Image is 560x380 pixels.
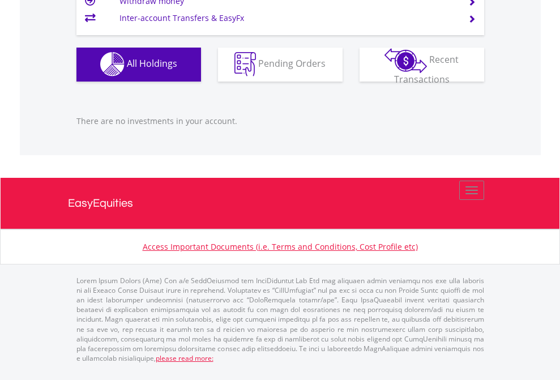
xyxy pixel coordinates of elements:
img: holdings-wht.png [100,52,125,76]
a: Access Important Documents (i.e. Terms and Conditions, Cost Profile etc) [143,241,418,252]
img: transactions-zar-wht.png [384,48,427,73]
button: All Holdings [76,48,201,82]
p: There are no investments in your account. [76,116,484,127]
span: All Holdings [127,57,177,70]
img: pending_instructions-wht.png [234,52,256,76]
span: Pending Orders [258,57,326,70]
a: EasyEquities [68,178,493,229]
a: please read more: [156,353,213,363]
td: Inter-account Transfers & EasyFx [119,10,454,27]
span: Recent Transactions [394,53,459,86]
button: Pending Orders [218,48,343,82]
button: Recent Transactions [360,48,484,82]
p: Lorem Ipsum Dolors (Ame) Con a/e SeddOeiusmod tem InciDiduntut Lab Etd mag aliquaen admin veniamq... [76,276,484,363]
